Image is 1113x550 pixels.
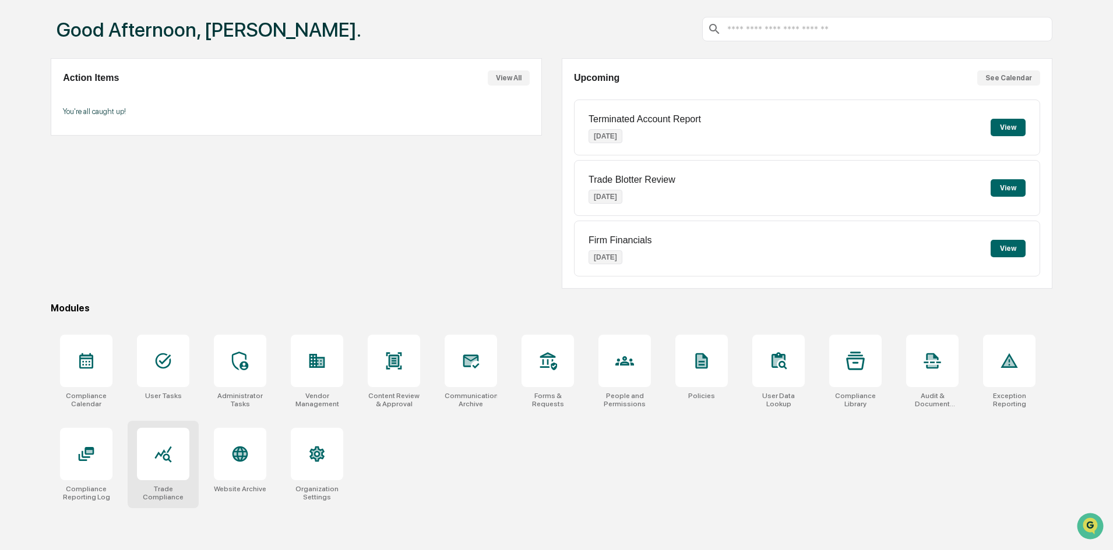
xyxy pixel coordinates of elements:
[51,303,1052,314] div: Modules
[40,89,191,101] div: Start new chat
[145,392,182,400] div: User Tasks
[977,70,1040,86] button: See Calendar
[214,485,266,493] div: Website Archive
[589,235,651,246] p: Firm Financials
[1076,512,1107,543] iframe: Open customer support
[57,18,361,41] h1: Good Afternoon, [PERSON_NAME].
[60,485,112,501] div: Compliance Reporting Log
[906,392,959,408] div: Audit & Document Logs
[589,190,622,204] p: [DATE]
[574,73,619,83] h2: Upcoming
[23,169,73,180] span: Data Lookup
[445,392,497,408] div: Communications Archive
[991,240,1026,257] button: View
[368,392,420,408] div: Content Review & Approval
[63,73,119,83] h2: Action Items
[63,107,529,116] p: You're all caught up!
[84,148,94,157] div: 🗄️
[589,250,622,264] p: [DATE]
[12,24,212,43] p: How can we help?
[40,101,147,110] div: We're available if you need us!
[80,142,149,163] a: 🗄️Attestations
[12,170,21,179] div: 🔎
[752,392,805,408] div: User Data Lookup
[589,114,701,125] p: Terminated Account Report
[12,148,21,157] div: 🖐️
[488,70,530,86] button: View All
[991,179,1026,197] button: View
[7,164,78,185] a: 🔎Data Lookup
[291,392,343,408] div: Vendor Management
[522,392,574,408] div: Forms & Requests
[589,129,622,143] p: [DATE]
[60,392,112,408] div: Compliance Calendar
[983,392,1035,408] div: Exception Reporting
[198,93,212,107] button: Start new chat
[116,197,141,206] span: Pylon
[829,392,882,408] div: Compliance Library
[688,392,715,400] div: Policies
[7,142,80,163] a: 🖐️Preclearance
[589,175,675,185] p: Trade Blotter Review
[12,89,33,110] img: 1746055101610-c473b297-6a78-478c-a979-82029cc54cd1
[598,392,651,408] div: People and Permissions
[82,197,141,206] a: Powered byPylon
[214,392,266,408] div: Administrator Tasks
[23,147,75,158] span: Preclearance
[96,147,145,158] span: Attestations
[991,119,1026,136] button: View
[137,485,189,501] div: Trade Compliance
[291,485,343,501] div: Organization Settings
